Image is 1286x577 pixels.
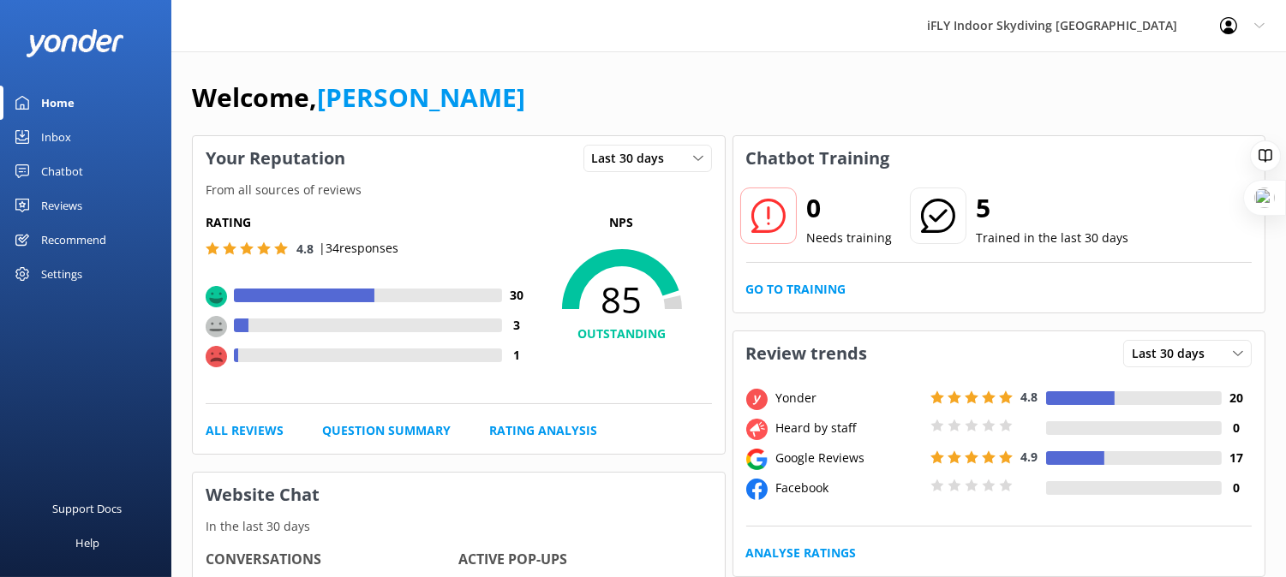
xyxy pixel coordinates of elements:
[41,223,106,257] div: Recommend
[746,544,857,562] a: Analyse Ratings
[977,229,1129,247] p: Trained in the last 30 days
[206,213,532,232] h5: Rating
[193,136,358,181] h3: Your Reputation
[592,149,675,168] span: Last 30 days
[733,331,881,376] h3: Review trends
[1021,389,1038,405] span: 4.8
[772,479,926,497] div: Facebook
[206,549,458,571] h4: Conversations
[192,77,525,118] h1: Welcome,
[733,136,903,181] h3: Chatbot Training
[458,549,711,571] h4: Active Pop-ups
[206,421,284,440] a: All Reviews
[26,29,124,57] img: yonder-white-logo.png
[53,491,123,526] div: Support Docs
[532,324,712,343] h4: OUTSTANDING
[1021,449,1038,465] span: 4.9
[502,316,532,335] h4: 3
[1222,449,1252,467] h4: 17
[489,421,597,440] a: Rating Analysis
[75,526,99,560] div: Help
[772,449,926,467] div: Google Reviews
[322,421,451,440] a: Question Summary
[1222,479,1252,497] h4: 0
[296,241,314,257] span: 4.8
[977,187,1129,229] h2: 5
[41,188,82,223] div: Reviews
[746,280,846,299] a: Go to Training
[41,154,83,188] div: Chatbot
[193,181,725,199] p: From all sources of reviews
[41,120,71,154] div: Inbox
[1222,419,1252,437] h4: 0
[319,239,398,258] p: | 34 responses
[502,286,532,305] h4: 30
[772,419,926,437] div: Heard by staff
[317,80,525,115] a: [PERSON_NAME]
[193,473,725,517] h3: Website Chat
[1132,344,1215,363] span: Last 30 days
[772,389,926,407] div: Yonder
[41,86,75,120] div: Home
[532,278,712,321] span: 85
[532,213,712,232] p: NPS
[1222,389,1252,407] h4: 20
[807,229,893,247] p: Needs training
[193,517,725,536] p: In the last 30 days
[502,346,532,365] h4: 1
[41,257,82,291] div: Settings
[807,187,893,229] h2: 0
